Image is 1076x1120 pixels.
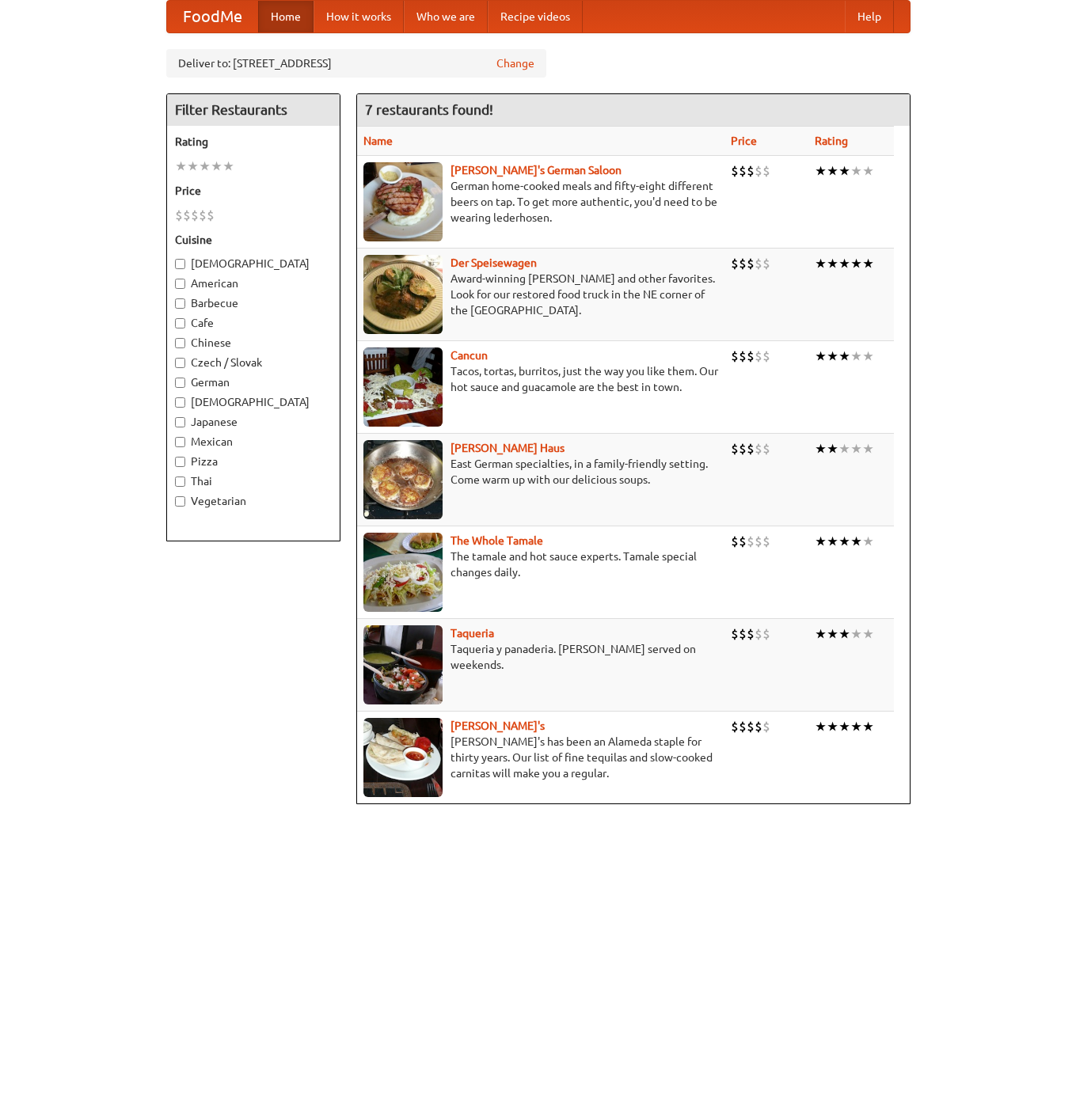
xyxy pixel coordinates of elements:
[175,355,332,370] label: Czech / Slovak
[363,178,718,226] p: German home-cooked meals and fifty-eight different beers on tap. To get more authentic, you'd nee...
[862,625,874,643] li: ★
[762,255,770,272] li: $
[363,255,443,334] img: speisewagen.jpg
[739,625,747,643] li: $
[175,394,332,410] label: [DEMOGRAPHIC_DATA]
[850,347,862,365] li: ★
[762,440,770,457] li: $
[731,162,739,180] li: $
[183,207,191,224] li: $
[838,533,850,550] li: ★
[739,347,747,365] li: $
[827,162,838,180] li: ★
[815,135,848,147] a: Rating
[739,162,747,180] li: $
[211,158,222,175] li: ★
[167,1,258,32] a: FoodMe
[739,440,747,457] li: $
[175,183,332,199] h5: Price
[363,162,443,241] img: esthers.jpg
[739,255,747,272] li: $
[175,473,332,489] label: Thai
[175,279,185,289] input: American
[838,255,850,272] li: ★
[827,255,838,272] li: ★
[815,533,827,550] li: ★
[175,259,185,269] input: [DEMOGRAPHIC_DATA]
[451,442,565,454] a: [PERSON_NAME] Haus
[175,338,185,348] input: Chinese
[838,625,850,643] li: ★
[451,164,622,177] b: [PERSON_NAME]'s German Saloon
[363,271,718,318] p: Award-winning [PERSON_NAME] and other favorites. Look for our restored food truck in the NE corne...
[175,318,185,328] input: Cafe
[755,162,762,180] li: $
[167,94,340,126] h4: Filter Restaurants
[363,363,718,395] p: Tacos, tortas, burritos, just the way you like them. Our hot sauce and guacamole are the best in ...
[739,533,747,550] li: $
[862,718,874,735] li: ★
[850,533,862,550] li: ★
[199,207,207,224] li: $
[731,533,739,550] li: $
[739,718,747,735] li: $
[731,440,739,457] li: $
[850,255,862,272] li: ★
[451,256,537,269] a: Der Speisewagen
[731,718,739,735] li: $
[815,255,827,272] li: ★
[363,456,718,488] p: East German specialties, in a family-friendly setting. Come warm up with our delicious soups.
[404,1,488,32] a: Who we are
[762,718,770,735] li: $
[175,374,332,390] label: German
[862,440,874,457] li: ★
[175,454,332,469] label: Pizza
[838,162,850,180] li: ★
[747,533,755,550] li: $
[363,734,718,781] p: [PERSON_NAME]'s has been an Alameda staple for thirty years. Our list of fine tequilas and slow-c...
[755,625,762,643] li: $
[731,255,739,272] li: $
[175,434,332,450] label: Mexican
[762,533,770,550] li: $
[175,437,185,447] input: Mexican
[838,718,850,735] li: ★
[755,533,762,550] li: $
[762,625,770,643] li: $
[755,718,762,735] li: $
[762,162,770,180] li: $
[451,719,545,732] a: [PERSON_NAME]'s
[175,207,183,224] li: $
[755,255,762,272] li: $
[363,135,393,147] a: Name
[363,440,443,519] img: kohlhaus.jpg
[850,440,862,457] li: ★
[187,158,199,175] li: ★
[175,295,332,311] label: Barbecue
[496,55,534,71] a: Change
[451,627,494,640] a: Taqueria
[175,275,332,291] label: American
[862,533,874,550] li: ★
[488,1,583,32] a: Recipe videos
[191,207,199,224] li: $
[827,347,838,365] li: ★
[827,625,838,643] li: ★
[451,534,543,547] a: The Whole Tamale
[365,102,493,117] ng-pluralize: 7 restaurants found!
[363,718,443,797] img: pedros.jpg
[175,417,185,427] input: Japanese
[175,232,332,248] h5: Cuisine
[175,476,185,487] input: Thai
[862,162,874,180] li: ★
[175,335,332,351] label: Chinese
[175,298,185,309] input: Barbecue
[222,158,234,175] li: ★
[747,625,755,643] li: $
[747,718,755,735] li: $
[363,641,718,673] p: Taqueria y panaderia. [PERSON_NAME] served on weekends.
[747,255,755,272] li: $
